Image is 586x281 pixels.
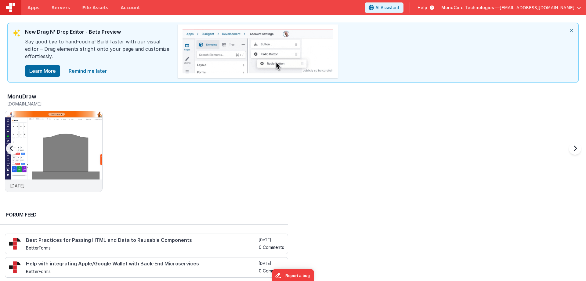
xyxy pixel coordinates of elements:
h5: [DATE] [259,261,284,266]
h4: Best Practices for Passing HTML and Data to Reusable Components [26,238,258,243]
div: New Drag N' Drop Editor - Beta Preview [25,28,172,38]
h5: 0 Comments [259,245,284,250]
span: MonuCore Technologies — [441,5,500,11]
h5: 0 Comments [259,268,284,273]
button: AI Assistant [365,2,403,13]
img: 295_2.png [9,261,21,273]
h5: [DOMAIN_NAME] [7,102,103,106]
h4: Help with integrating Apple/Google Wallet with Back-End Microservices [26,261,258,267]
span: File Assets [82,5,109,11]
a: Help with integrating Apple/Google Wallet with Back-End Microservices BetterForms [DATE] 0 Comments [5,257,288,278]
span: Help [418,5,427,11]
h3: MonuDraw [7,94,36,100]
h5: BetterForms [26,269,258,274]
h2: Forum Feed [6,211,282,218]
h5: BetterForms [26,246,258,250]
h5: [DATE] [259,238,284,242]
button: Learn More [25,65,60,77]
i: close [565,23,578,38]
span: Servers [52,5,70,11]
span: [EMAIL_ADDRESS][DOMAIN_NAME] [500,5,574,11]
a: close [65,65,110,77]
img: 295_2.png [9,238,21,250]
a: Best Practices for Passing HTML and Data to Reusable Components BetterForms [DATE] 0 Comments [5,234,288,254]
span: AI Assistant [375,5,400,11]
button: MonuCore Technologies — [EMAIL_ADDRESS][DOMAIN_NAME] [441,5,581,11]
div: Say good bye to hand-coding! Build faster with our visual editor – Drag elements stright onto you... [25,38,172,65]
span: Apps [27,5,39,11]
